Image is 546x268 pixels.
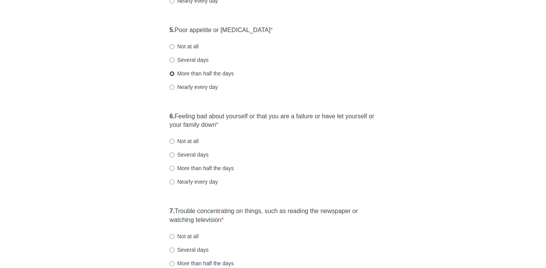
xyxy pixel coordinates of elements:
[169,179,175,184] input: Nearly every day
[169,44,175,49] input: Not at all
[169,151,209,159] label: Several days
[169,113,175,119] strong: 6.
[169,43,199,50] label: Not at all
[169,207,377,225] label: Trouble concentrating on things, such as reading the newspaper or watching television
[169,85,175,90] input: Nearly every day
[169,178,218,186] label: Nearly every day
[169,232,199,240] label: Not at all
[169,234,175,239] input: Not at all
[169,83,218,91] label: Nearly every day
[169,139,175,144] input: Not at all
[169,248,175,253] input: Several days
[169,259,234,267] label: More than half the days
[169,26,273,35] label: Poor appetite or [MEDICAL_DATA]
[169,137,199,145] label: Not at all
[169,58,175,63] input: Several days
[169,246,209,254] label: Several days
[169,261,175,266] input: More than half the days
[169,152,175,157] input: Several days
[169,27,175,33] strong: 5.
[169,70,234,77] label: More than half the days
[169,208,175,214] strong: 7.
[169,56,209,64] label: Several days
[169,71,175,76] input: More than half the days
[169,166,175,171] input: More than half the days
[169,164,234,172] label: More than half the days
[169,112,377,130] label: Feeling bad about yourself or that you are a failure or have let yourself or your family down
